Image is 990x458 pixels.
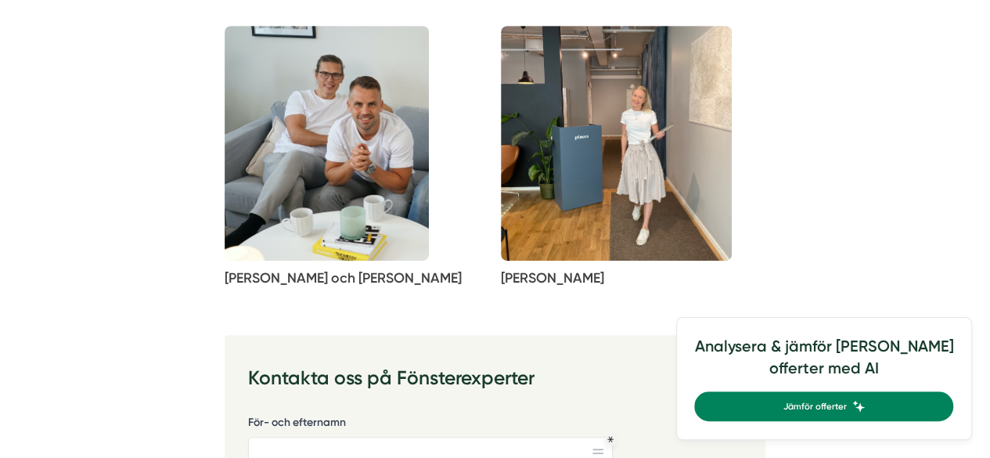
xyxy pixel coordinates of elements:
img: Jenny Frejvall från Fönsterexperter [501,26,732,261]
a: Jämför offerter [694,391,953,421]
p: [PERSON_NAME] [501,267,765,289]
img: Victor & Niclas från Fönsterexperter [225,26,429,261]
h3: Kontakta oss på Fönsterexperter [248,359,742,401]
label: För- och efternamn [248,415,613,435]
h4: Analysera & jämför [PERSON_NAME] offerter med AI [694,336,953,391]
p: [PERSON_NAME] och [PERSON_NAME] [225,267,489,289]
div: Obligatoriskt [607,436,614,442]
span: Jämför offerter [783,399,846,413]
